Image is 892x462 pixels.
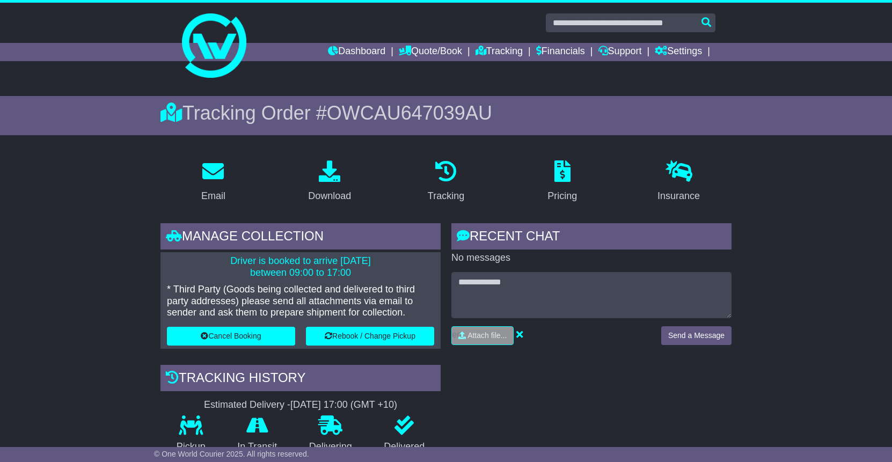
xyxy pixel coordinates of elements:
[368,441,441,453] p: Delivered
[201,189,225,203] div: Email
[308,189,351,203] div: Download
[222,441,294,453] p: In Transit
[154,450,309,458] span: © One World Courier 2025. All rights reserved.
[421,157,471,207] a: Tracking
[293,441,368,453] p: Delivering
[167,255,434,278] p: Driver is booked to arrive [DATE] between 09:00 to 17:00
[476,43,523,61] a: Tracking
[657,189,700,203] div: Insurance
[399,43,462,61] a: Quote/Book
[301,157,358,207] a: Download
[160,365,441,394] div: Tracking history
[194,157,232,207] a: Email
[650,157,707,207] a: Insurance
[306,327,434,346] button: Rebook / Change Pickup
[598,43,642,61] a: Support
[290,399,397,411] div: [DATE] 17:00 (GMT +10)
[160,101,732,124] div: Tracking Order #
[167,327,295,346] button: Cancel Booking
[160,399,441,411] div: Estimated Delivery -
[451,252,732,264] p: No messages
[328,43,385,61] a: Dashboard
[451,223,732,252] div: RECENT CHAT
[167,284,434,319] p: * Third Party (Goods being collected and delivered to third party addresses) please send all atta...
[428,189,464,203] div: Tracking
[661,326,732,345] button: Send a Message
[160,441,222,453] p: Pickup
[547,189,577,203] div: Pricing
[536,43,585,61] a: Financials
[160,223,441,252] div: Manage collection
[540,157,584,207] a: Pricing
[327,102,492,124] span: OWCAU647039AU
[655,43,702,61] a: Settings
